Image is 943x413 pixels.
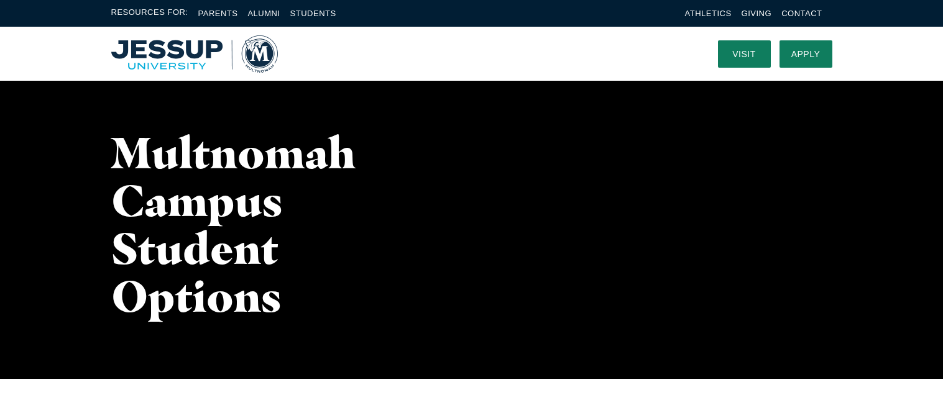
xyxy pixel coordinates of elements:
[685,9,732,18] a: Athletics
[198,9,238,18] a: Parents
[111,129,398,320] h1: Multnomah Campus Student Options
[290,9,336,18] a: Students
[111,6,188,20] span: Resources For:
[111,35,278,73] img: Multnomah University Logo
[718,40,771,68] a: Visit
[247,9,280,18] a: Alumni
[742,9,772,18] a: Giving
[780,40,832,68] a: Apply
[111,35,278,73] a: Home
[781,9,822,18] a: Contact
